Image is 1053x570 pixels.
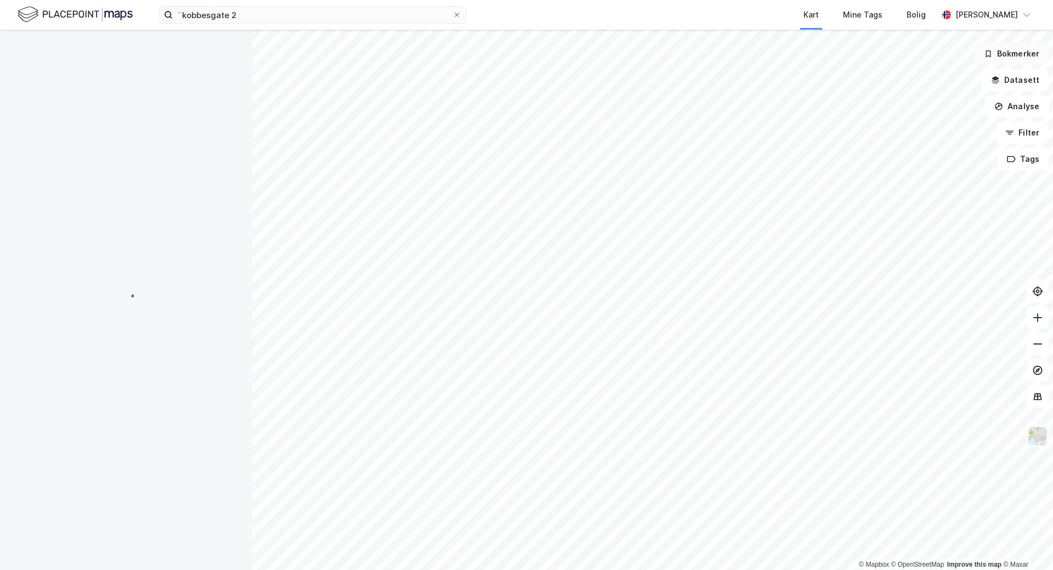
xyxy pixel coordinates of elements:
[998,517,1053,570] iframe: Chat Widget
[891,561,944,568] a: OpenStreetMap
[1027,426,1048,447] img: Z
[998,517,1053,570] div: Kontrollprogram for chat
[173,7,452,23] input: Søk på adresse, matrikkel, gårdeiere, leietakere eller personer
[803,8,819,21] div: Kart
[955,8,1018,21] div: [PERSON_NAME]
[982,69,1049,91] button: Datasett
[18,5,133,24] img: logo.f888ab2527a4732fd821a326f86c7f29.svg
[843,8,882,21] div: Mine Tags
[996,122,1049,144] button: Filter
[907,8,926,21] div: Bolig
[947,561,1001,568] a: Improve this map
[117,285,135,302] img: spinner.a6d8c91a73a9ac5275cf975e30b51cfb.svg
[985,95,1049,117] button: Analyse
[859,561,889,568] a: Mapbox
[975,43,1049,65] button: Bokmerker
[998,148,1049,170] button: Tags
